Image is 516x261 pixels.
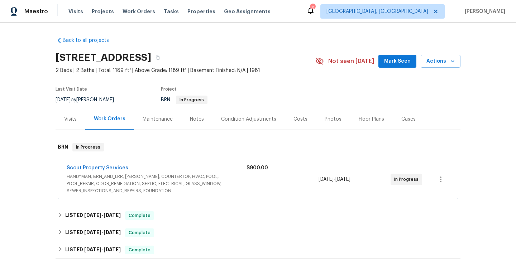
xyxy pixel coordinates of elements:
[359,116,384,123] div: Floor Plans
[56,224,460,241] div: LISTED [DATE]-[DATE]Complete
[221,116,276,123] div: Condition Adjustments
[56,87,87,91] span: Last Visit Date
[92,8,114,15] span: Projects
[190,116,204,123] div: Notes
[126,246,153,253] span: Complete
[84,230,121,235] span: -
[319,177,334,182] span: [DATE]
[56,207,460,224] div: LISTED [DATE]-[DATE]Complete
[64,116,77,123] div: Visits
[247,165,268,170] span: $900.00
[426,57,455,66] span: Actions
[84,230,101,235] span: [DATE]
[161,97,207,102] span: BRN
[56,241,460,258] div: LISTED [DATE]-[DATE]Complete
[462,8,505,15] span: [PERSON_NAME]
[84,247,101,252] span: [DATE]
[126,212,153,219] span: Complete
[325,116,341,123] div: Photos
[65,228,121,237] h6: LISTED
[68,8,83,15] span: Visits
[421,55,460,68] button: Actions
[123,8,155,15] span: Work Orders
[104,230,121,235] span: [DATE]
[56,67,315,74] span: 2 Beds | 2 Baths | Total: 1189 ft² | Above Grade: 1189 ft² | Basement Finished: N/A | 1981
[161,87,177,91] span: Project
[151,51,164,64] button: Copy Address
[164,9,179,14] span: Tasks
[56,136,460,159] div: BRN In Progress
[401,116,416,123] div: Cases
[126,229,153,236] span: Complete
[65,246,121,254] h6: LISTED
[94,115,125,122] div: Work Orders
[293,116,307,123] div: Costs
[187,8,215,15] span: Properties
[56,37,124,44] a: Back to all projects
[104,247,121,252] span: [DATE]
[384,57,411,66] span: Mark Seen
[56,97,71,102] span: [DATE]
[335,177,350,182] span: [DATE]
[73,144,103,151] span: In Progress
[319,176,350,183] span: -
[224,8,271,15] span: Geo Assignments
[310,4,315,11] div: 3
[84,213,101,218] span: [DATE]
[65,211,121,220] h6: LISTED
[67,173,247,194] span: HANDYMAN, BRN_AND_LRR, [PERSON_NAME], COUNTERTOP, HVAC, POOL, POOL_REPAIR, ODOR_REMEDIATION, SEPT...
[56,54,151,61] h2: [STREET_ADDRESS]
[326,8,428,15] span: [GEOGRAPHIC_DATA], [GEOGRAPHIC_DATA]
[58,143,68,151] h6: BRN
[328,58,374,65] span: Not seen [DATE]
[56,96,123,104] div: by [PERSON_NAME]
[394,176,421,183] span: In Progress
[84,213,121,218] span: -
[104,213,121,218] span: [DATE]
[84,247,121,252] span: -
[24,8,48,15] span: Maestro
[143,116,173,123] div: Maintenance
[177,98,207,102] span: In Progress
[67,165,128,170] a: Scout Property Services
[378,55,416,68] button: Mark Seen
